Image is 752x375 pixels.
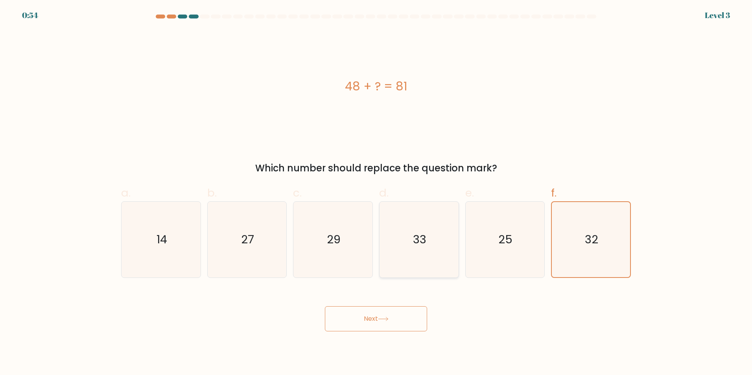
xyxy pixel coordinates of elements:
[157,232,167,247] text: 14
[293,185,302,200] span: c.
[465,185,474,200] span: e.
[22,9,38,21] div: 0:54
[585,232,599,247] text: 32
[121,77,631,95] div: 48 + ? = 81
[705,9,730,21] div: Level 3
[325,306,427,331] button: Next
[327,232,341,247] text: 29
[126,161,626,175] div: Which number should replace the question mark?
[241,232,254,247] text: 27
[499,232,513,247] text: 25
[413,232,426,247] text: 33
[121,185,131,200] span: a.
[207,185,217,200] span: b.
[379,185,389,200] span: d.
[551,185,557,200] span: f.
